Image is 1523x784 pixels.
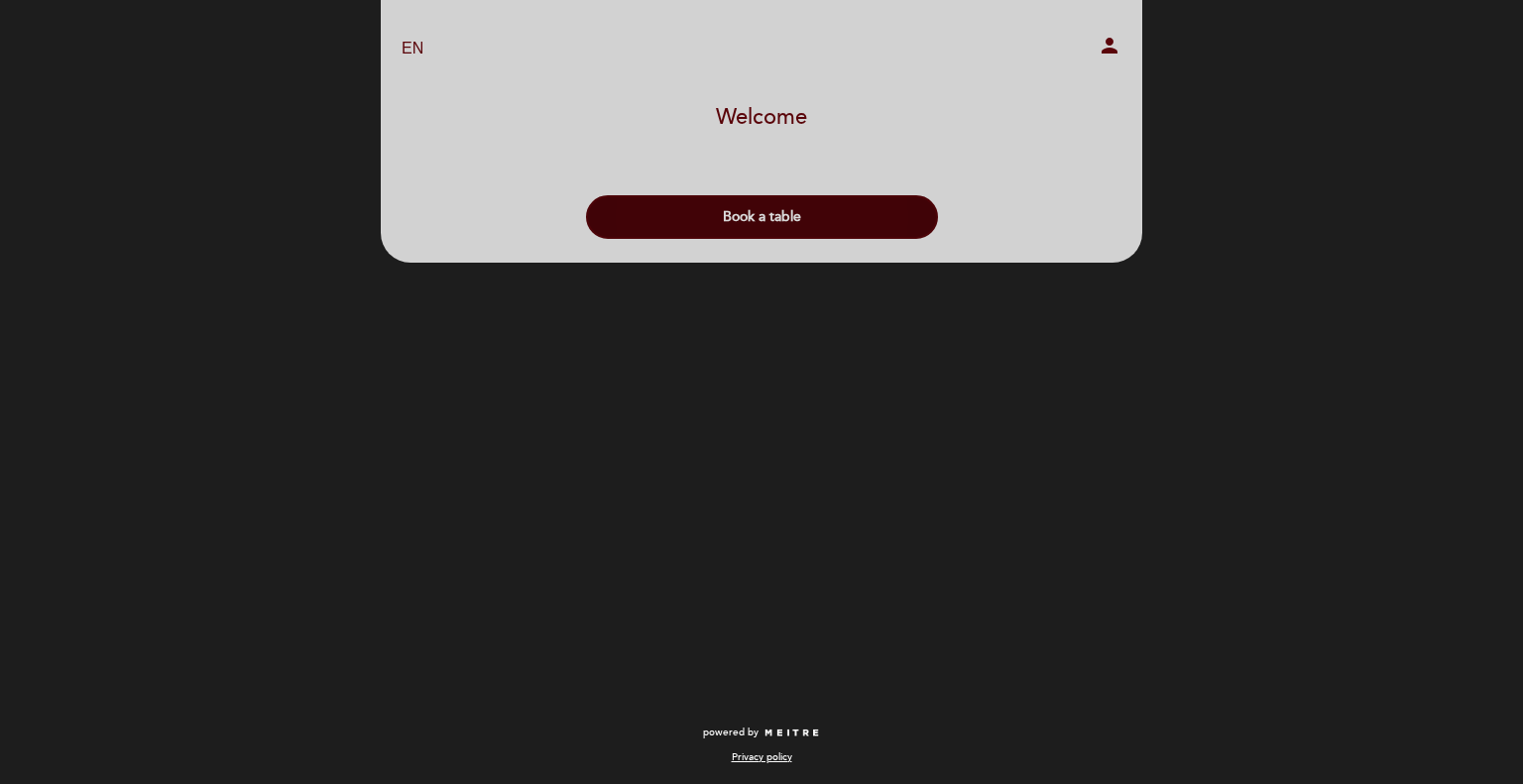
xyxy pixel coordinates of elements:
button: person [1098,34,1121,64]
img: MEITRE [763,728,820,738]
span: powered by [703,726,759,739]
i: person [1098,34,1121,57]
button: Book a table [586,195,938,239]
a: [PERSON_NAME] Rooftop [638,22,885,76]
a: powered by [703,726,820,739]
h1: Welcome [716,106,807,130]
a: Privacy policy [732,750,792,764]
